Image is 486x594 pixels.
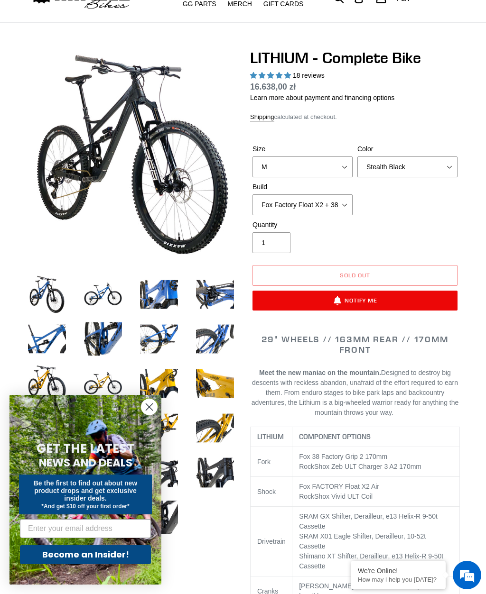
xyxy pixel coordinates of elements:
[39,455,132,470] span: NEWS AND DEALS
[250,82,296,91] span: 16.638,00 zł
[156,5,178,27] div: Minimize live chat window
[251,477,292,507] td: Shock
[251,427,292,447] th: LITHIUM
[259,369,381,376] b: Meet the new maniac on the mountain.
[252,220,353,230] label: Quantity
[26,363,68,404] img: Load image into Gallery viewer, LITHIUM - Complete Bike
[41,503,129,510] span: *And get $10 off your first order*
[252,182,353,192] label: Build
[299,453,387,460] span: Fox 38 Factory Grip 2 170mm
[392,409,393,416] span: .
[194,407,236,449] img: Load image into Gallery viewer, LITHIUM - Complete Bike
[5,259,181,292] textarea: Type your message and hit 'Enter'
[37,440,134,457] span: GET THE LATEST
[252,389,459,416] span: From enduro stages to bike park laps and backcountry adventures, the Lithium is a big-wheeled war...
[293,72,325,79] span: 18 reviews
[82,274,124,315] img: Load image into Gallery viewer, LITHIUM - Complete Bike
[250,94,394,101] a: Learn more about payment and financing options
[262,334,448,355] span: 29" WHEELS // 163mm REAR // 170mm FRONT
[30,47,54,71] img: d_696896380_company_1647369064580_696896380
[252,265,458,286] button: Sold out
[138,274,180,315] img: Load image into Gallery viewer, LITHIUM - Complete Bike
[252,291,458,311] button: Notify Me
[252,144,353,154] label: Size
[358,567,439,575] div: We're Online!
[250,49,460,67] h1: LITHIUM - Complete Bike
[252,369,459,416] span: Designed to destroy big descents with reckless abandon, unafraid of the effort required to earn t...
[358,576,439,583] p: How may I help you today?
[26,318,68,360] img: Load image into Gallery viewer, LITHIUM - Complete Bike
[64,53,174,65] div: Chat with us now
[292,427,460,447] th: COMPONENT OPTIONS
[20,519,151,538] input: Enter your email address
[55,119,131,215] span: We're online!
[250,112,460,122] div: calculated at checkout.
[251,507,292,576] td: Drivetrain
[250,113,274,121] a: Shipping
[194,318,236,360] img: Load image into Gallery viewer, LITHIUM - Complete Bike
[250,72,293,79] span: 5.00 stars
[138,318,180,360] img: Load image into Gallery viewer, LITHIUM - Complete Bike
[194,274,236,315] img: Load image into Gallery viewer, LITHIUM - Complete Bike
[26,274,68,315] img: Load image into Gallery viewer, LITHIUM - Complete Bike
[34,479,138,502] span: Be the first to find out about new product drops and get exclusive insider deals.
[141,399,158,415] button: Close dialog
[357,144,458,154] label: Color
[340,272,370,279] span: Sold out
[251,447,292,477] td: Fork
[138,363,180,404] img: Load image into Gallery viewer, LITHIUM - Complete Bike
[10,52,25,66] div: Navigation go back
[82,363,124,404] img: Load image into Gallery viewer, LITHIUM - Complete Bike
[82,318,124,360] img: Load image into Gallery viewer, LITHIUM - Complete Bike
[194,363,236,404] img: Load image into Gallery viewer, LITHIUM - Complete Bike
[292,477,460,507] td: Fox FACTORY Float X2 Air RockShox Vivid ULT Coil
[292,447,460,477] td: RockShox mm
[20,545,151,564] button: Become an Insider!
[292,507,460,576] td: SRAM GX Shifter, Derailleur, e13 Helix-R 9-50t Cassette SRAM X01 Eagle Shifter, Derailleur, 10-52...
[194,452,236,493] img: Load image into Gallery viewer, LITHIUM - Complete Bike
[331,463,411,470] span: Zeb ULT Charger 3 A2 170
